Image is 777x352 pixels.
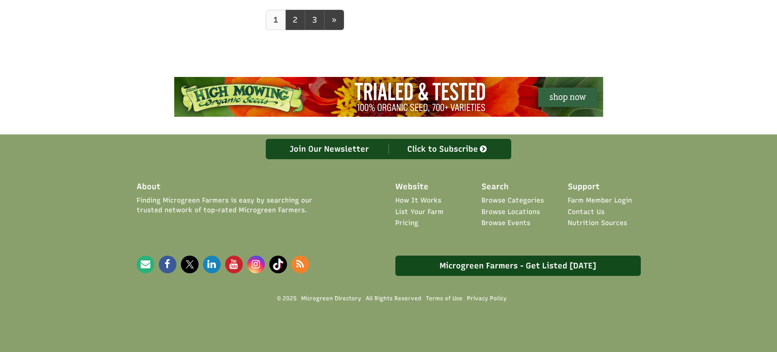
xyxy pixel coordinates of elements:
[137,196,339,215] span: Finding Microgreen Farmers is easy by searching our trusted network of top-rated Microgreen Farmers.
[332,15,337,25] span: »
[389,144,507,154] div: Click to Subscribe
[181,256,199,273] img: Microgreen Directory X
[137,181,161,193] span: About
[395,256,641,276] a: Microgreen Farmers - Get Listed [DATE]
[305,10,325,30] a: 3
[395,181,429,193] span: Website
[482,218,530,228] a: Browse Events
[395,218,418,228] a: Pricing
[301,295,361,302] a: Microgreen Directory
[277,295,297,302] span: © 2025
[426,295,463,302] a: Terms of Use
[269,256,287,273] img: Microgreen Directory Tiktok
[568,218,627,228] a: Nutrition Sources
[174,77,603,117] img: High
[568,196,632,205] a: Farm Member Login
[266,139,511,159] a: Join Our Newsletter Click to Subscribe
[467,295,507,302] a: Privacy Policy
[482,181,509,193] span: Search
[395,196,441,205] a: How It Works
[568,181,600,193] span: Support
[324,10,344,30] a: next
[395,207,444,217] a: List Your Farm
[273,15,278,25] b: 1
[482,207,540,217] a: Browse Locations
[266,10,286,30] a: 1
[482,196,544,205] a: Browse Categories
[366,295,421,302] span: All Rights Reserved
[271,144,389,154] div: Join Our Newsletter
[285,10,305,30] a: 2
[568,207,605,217] a: Contact Us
